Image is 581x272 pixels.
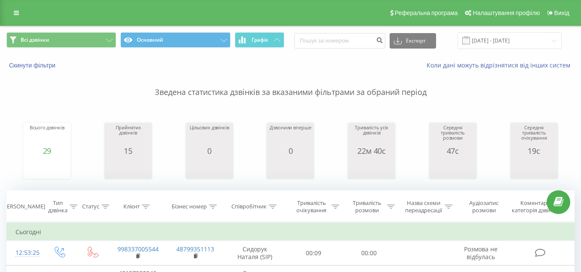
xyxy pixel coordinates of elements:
[123,203,140,211] div: Клієнт
[427,61,575,69] a: Коли дані можуть відрізнятися вiд інших систем
[6,32,116,48] button: Всі дзвінки
[473,9,540,16] span: Налаштування профілю
[395,9,458,16] span: Реферальна програма
[252,37,268,43] span: Графік
[231,203,267,211] div: Співробітник
[349,199,385,214] div: Тривалість розмови
[15,244,34,261] div: 12:53:25
[48,199,68,214] div: Тип дзвінка
[431,147,474,155] div: 47с
[286,241,341,266] td: 00:09
[172,203,207,211] div: Бізнес номер
[350,147,393,155] div: 22м 40с
[510,199,560,214] div: Коментар/категорія дзвінка
[117,245,159,253] a: 998337005544
[270,147,311,155] div: 0
[513,125,556,147] div: Середня тривалість очікування
[30,147,64,155] div: 29
[21,37,49,43] span: Всі дзвінки
[2,203,45,211] div: [PERSON_NAME]
[431,125,474,147] div: Середня тривалість розмови
[107,147,150,155] div: 15
[224,241,286,266] td: Сидорук Наталя (SIP)
[513,147,556,155] div: 19с
[294,33,385,49] input: Пошук за номером
[554,9,569,16] span: Вихід
[7,223,575,241] td: Сьогодні
[190,125,229,147] div: Цільових дзвінків
[30,125,64,147] div: Всього дзвінків
[6,61,60,69] button: Скинути фільтри
[107,125,150,147] div: Прийнятих дзвінків
[190,147,229,155] div: 0
[405,199,443,214] div: Назва схеми переадресації
[464,245,498,261] span: Розмова не відбулась
[390,33,436,49] button: Експорт
[120,32,230,48] button: Основний
[341,241,397,266] td: 00:00
[6,70,575,98] p: Зведена статистика дзвінків за вказаними фільтрами за обраний період
[462,199,506,214] div: Аудіозапис розмови
[176,245,214,253] a: 48799351113
[294,199,329,214] div: Тривалість очікування
[82,203,99,211] div: Статус
[235,32,284,48] button: Графік
[350,125,393,147] div: Тривалість усіх дзвінків
[270,125,311,147] div: Дзвонили вперше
